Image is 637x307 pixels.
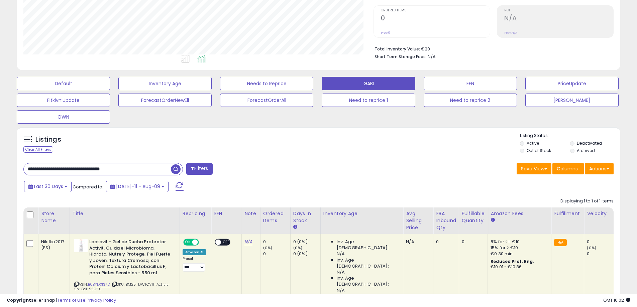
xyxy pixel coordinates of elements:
[557,165,578,172] span: Columns
[587,251,614,257] div: 0
[337,239,398,251] span: Inv. Age [DEMOGRAPHIC_DATA]:
[381,9,490,12] span: Ordered Items
[504,9,613,12] span: ROI
[7,297,31,303] strong: Copyright
[381,14,490,23] h2: 0
[293,239,320,245] div: 0 (0%)
[23,146,53,153] div: Clear All Filters
[527,140,539,146] label: Active
[214,210,239,217] div: EFN
[322,94,415,107] button: Need to reprice 1
[337,251,345,257] span: N/A
[35,135,61,144] h5: Listings
[57,297,86,303] a: Terms of Use
[73,210,177,217] div: Title
[293,224,297,230] small: Days In Stock.
[323,210,400,217] div: Inventory Age
[491,245,546,251] div: 15% for > €10
[491,251,546,257] div: €0.30 min
[587,245,596,251] small: (0%)
[106,181,169,192] button: [DATE]-11 - Aug-09
[24,181,72,192] button: Last 30 Days
[183,249,206,255] div: Amazon AI
[504,14,613,23] h2: N/A
[424,77,517,90] button: EFN
[17,77,110,90] button: Default
[436,210,456,231] div: FBA inbound Qty
[554,239,566,246] small: FBA
[491,259,534,264] b: Reduced Prof. Rng.
[525,77,619,90] button: PriceUpdate
[7,297,116,304] div: seller snap | |
[491,264,546,270] div: €10.01 - €10.86
[337,269,345,275] span: N/A
[183,210,208,217] div: Repricing
[118,94,212,107] button: ForecastOrderNewEli
[517,163,551,174] button: Save View
[293,251,320,257] div: 0 (0%)
[116,183,160,190] span: [DATE]-11 - Aug-09
[198,240,208,245] span: OFF
[462,210,485,224] div: Fulfillable Quantity
[322,77,415,90] button: GABI
[34,183,63,190] span: Last 30 Days
[41,239,65,251] div: Nikilko2017 (ES)
[585,163,614,174] button: Actions
[263,239,290,245] div: 0
[220,94,313,107] button: ForecastOrderAll
[552,163,584,174] button: Columns
[87,297,116,303] a: Privacy Policy
[293,210,318,224] div: Days In Stock
[244,210,257,217] div: Note
[587,239,614,245] div: 0
[406,210,430,231] div: Avg Selling Price
[504,31,517,35] small: Prev: N/A
[587,210,611,217] div: Velocity
[244,239,252,245] a: N/A
[337,275,398,287] span: Inv. Age [DEMOGRAPHIC_DATA]:
[491,217,495,223] small: Amazon Fees.
[428,53,436,60] span: N/A
[577,148,595,153] label: Archived
[221,240,232,245] span: OFF
[525,94,619,107] button: [PERSON_NAME]
[424,94,517,107] button: Need to reprice 2
[406,239,428,245] div: N/A
[263,251,290,257] div: 0
[375,44,609,52] li: €20
[554,210,581,217] div: Fulfillment
[74,282,170,292] span: | SKU: BM25-LACTOVIT-Activit-Sh-Gel-550-X1
[73,184,103,190] span: Compared to:
[183,257,206,272] div: Preset:
[375,54,427,59] b: Short Term Storage Fees:
[560,198,614,204] div: Displaying 1 to 1 of 1 items
[436,239,454,245] div: 0
[263,245,273,251] small: (0%)
[74,239,88,252] img: 31aMKVxZBPL._SL40_.jpg
[89,239,171,278] b: Lactovit - Gel de Ducha Protector Activit, Cuida el Microbioma, Hidrata, Nutre y Protege, Piel Fu...
[118,77,212,90] button: Inventory Age
[577,140,602,146] label: Deactivated
[17,94,110,107] button: FitkivniUpdate
[520,133,620,139] p: Listing States:
[491,239,546,245] div: 8% for <= €10
[375,46,420,52] b: Total Inventory Value:
[293,245,303,251] small: (0%)
[220,77,313,90] button: Needs to Reprice
[184,240,192,245] span: ON
[186,163,212,175] button: Filters
[263,210,288,224] div: Ordered Items
[381,31,390,35] small: Prev: 0
[527,148,551,153] label: Out of Stock
[337,257,398,269] span: Inv. Age [DEMOGRAPHIC_DATA]:
[41,210,67,224] div: Store Name
[462,239,483,245] div: 0
[17,110,110,124] button: OWN
[88,282,110,287] a: B0BYDX1SKD
[491,210,548,217] div: Amazon Fees
[603,297,630,303] span: 2025-09-9 10:02 GMT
